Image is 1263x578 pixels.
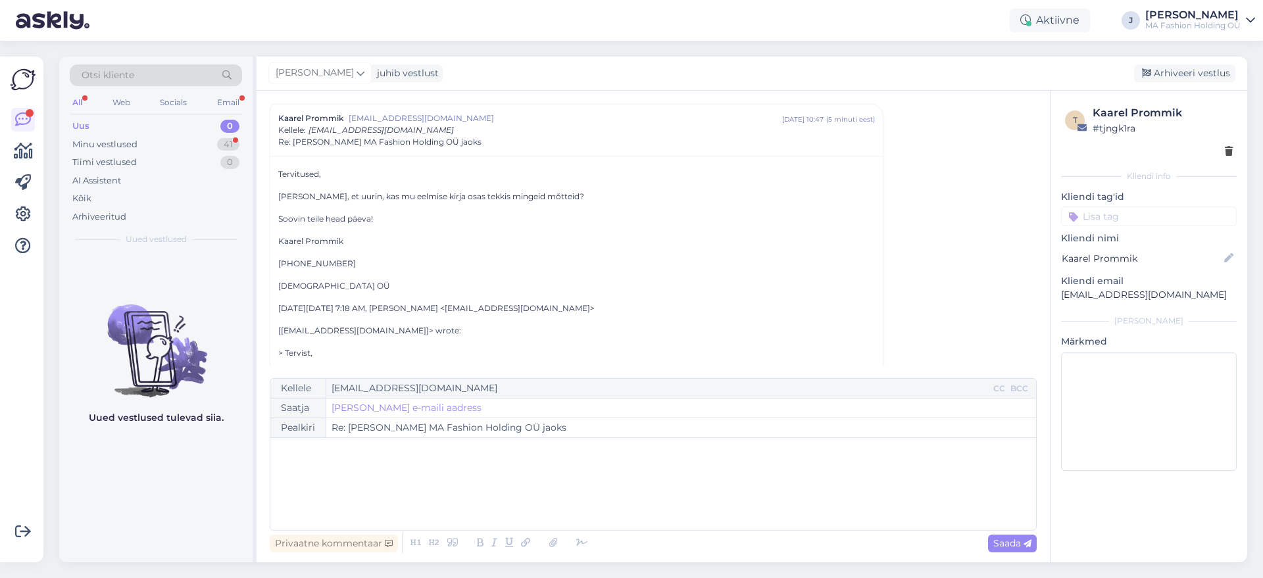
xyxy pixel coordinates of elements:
[1122,11,1140,30] div: J
[270,535,398,552] div: Privaatne kommentaar
[1145,20,1241,31] div: MA Fashion Holding OÜ
[278,258,875,270] p: [PHONE_NUMBER]
[278,191,875,203] p: [PERSON_NAME], et uurin, kas mu eelmise kirja osas tekkis mingeid mõtteid?
[72,210,126,224] div: Arhiveeritud
[326,379,991,398] input: Recepient...
[278,302,875,314] p: [DATE][DATE] 7:18 AM, [PERSON_NAME] <[EMAIL_ADDRESS][DOMAIN_NAME]>
[1073,115,1077,125] span: t
[72,192,91,205] div: Kõik
[1145,10,1241,20] div: [PERSON_NAME]
[72,156,137,169] div: Tiimi vestlused
[278,213,875,225] p: Soovin teile head päeva!
[89,411,224,425] p: Uued vestlused tulevad siia.
[1061,274,1237,288] p: Kliendi email
[214,94,242,111] div: Email
[1062,251,1222,266] input: Lisa nimi
[70,94,85,111] div: All
[1008,383,1031,395] div: BCC
[11,67,36,92] img: Askly Logo
[72,120,89,133] div: Uus
[278,235,875,247] p: Kaarel Prommik
[270,398,326,418] div: Saatja
[1093,105,1233,121] div: Kaarel Prommik
[993,537,1031,549] span: Saada
[278,347,875,359] p: > Tervist,
[278,136,482,148] span: Re: [PERSON_NAME] MA Fashion Holding OÜ jaoks
[1061,315,1237,327] div: [PERSON_NAME]
[991,383,1008,395] div: CC
[278,125,306,135] span: Kellele :
[1061,190,1237,204] p: Kliendi tag'id
[1061,335,1237,349] p: Märkmed
[270,418,326,437] div: Pealkiri
[126,233,187,245] span: Uued vestlused
[349,112,782,124] span: [EMAIL_ADDRESS][DOMAIN_NAME]
[220,156,239,169] div: 0
[309,125,454,135] span: [EMAIL_ADDRESS][DOMAIN_NAME]
[157,94,189,111] div: Socials
[326,418,1036,437] input: Write subject here...
[1061,288,1237,302] p: [EMAIL_ADDRESS][DOMAIN_NAME]
[110,94,133,111] div: Web
[1145,10,1255,31] a: [PERSON_NAME]MA Fashion Holding OÜ
[59,281,253,399] img: No chats
[72,138,137,151] div: Minu vestlused
[372,66,439,80] div: juhib vestlust
[1061,206,1237,226] input: Lisa tag
[278,280,875,292] p: [DEMOGRAPHIC_DATA] OÜ
[1093,121,1233,135] div: # tjngk1ra
[82,68,134,82] span: Otsi kliente
[278,112,343,124] span: Kaarel Prommik
[1061,231,1237,245] p: Kliendi nimi
[1061,170,1237,182] div: Kliendi info
[278,325,875,337] p: [[EMAIL_ADDRESS][DOMAIN_NAME]]> wrote:
[1134,64,1235,82] div: Arhiveeri vestlus
[276,66,354,80] span: [PERSON_NAME]
[1010,9,1090,32] div: Aktiivne
[217,138,239,151] div: 41
[332,401,482,415] a: [PERSON_NAME] e-maili aadress
[220,120,239,133] div: 0
[72,174,121,187] div: AI Assistent
[278,168,875,180] p: Tervitused,
[270,379,326,398] div: Kellele
[826,114,875,124] div: ( 5 minuti eest )
[782,114,824,124] div: [DATE] 10:47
